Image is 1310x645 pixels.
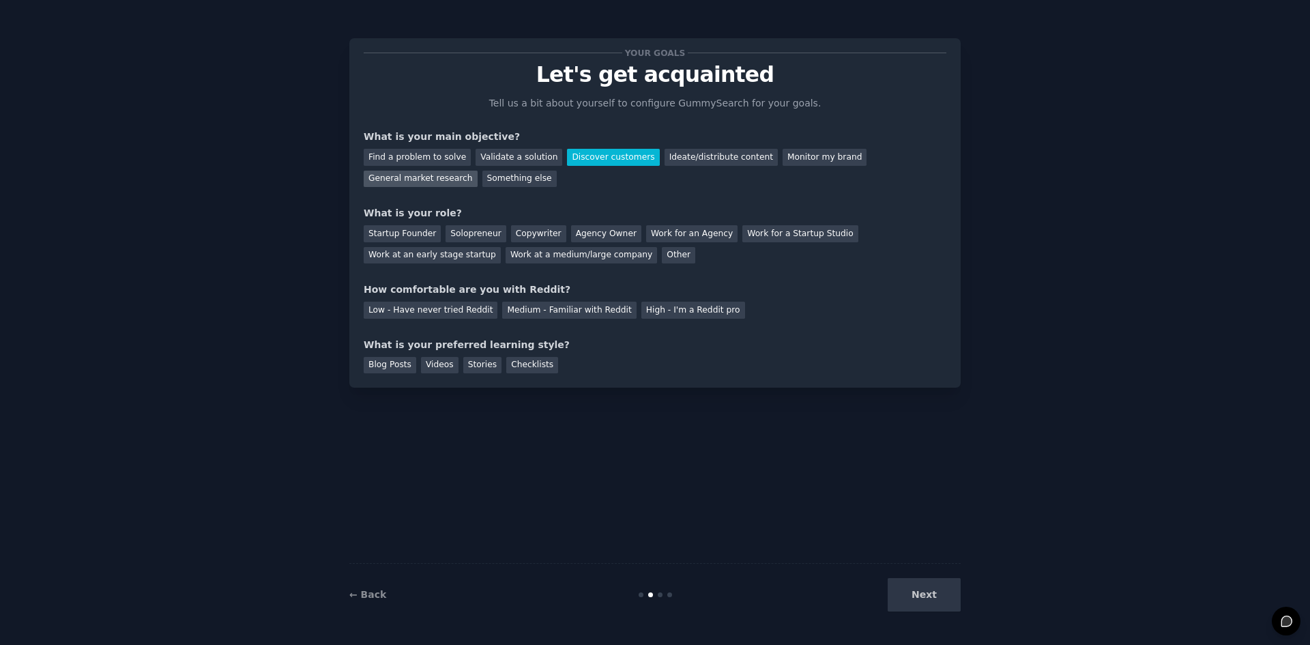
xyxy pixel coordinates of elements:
[665,149,778,166] div: Ideate/distribute content
[364,302,497,319] div: Low - Have never tried Reddit
[511,225,566,242] div: Copywriter
[506,247,657,264] div: Work at a medium/large company
[364,357,416,374] div: Blog Posts
[349,589,386,600] a: ← Back
[446,225,506,242] div: Solopreneur
[364,206,946,220] div: What is your role?
[662,247,695,264] div: Other
[483,96,827,111] p: Tell us a bit about yourself to configure GummySearch for your goals.
[364,338,946,352] div: What is your preferred learning style?
[463,357,501,374] div: Stories
[482,171,557,188] div: Something else
[364,171,478,188] div: General market research
[364,63,946,87] p: Let's get acquainted
[571,225,641,242] div: Agency Owner
[506,357,558,374] div: Checklists
[622,46,688,60] span: Your goals
[364,247,501,264] div: Work at an early stage startup
[364,130,946,144] div: What is your main objective?
[421,357,458,374] div: Videos
[364,225,441,242] div: Startup Founder
[364,149,471,166] div: Find a problem to solve
[502,302,636,319] div: Medium - Familiar with Reddit
[641,302,745,319] div: High - I'm a Reddit pro
[742,225,858,242] div: Work for a Startup Studio
[646,225,738,242] div: Work for an Agency
[364,283,946,297] div: How comfortable are you with Reddit?
[783,149,867,166] div: Monitor my brand
[476,149,562,166] div: Validate a solution
[567,149,659,166] div: Discover customers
